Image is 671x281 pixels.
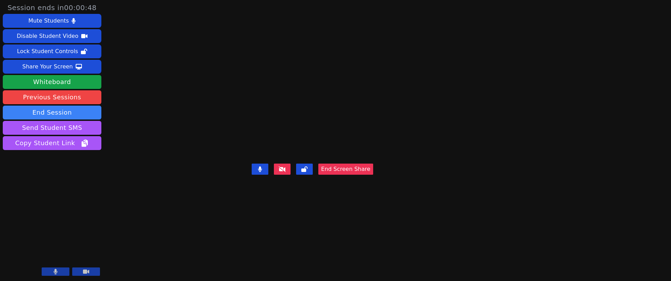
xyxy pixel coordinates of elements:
[15,138,89,148] span: Copy Student Link
[3,121,101,135] button: Send Student SMS
[3,44,101,58] button: Lock Student Controls
[3,106,101,119] button: End Session
[22,61,73,72] div: Share Your Screen
[8,3,97,13] span: Session ends in
[17,46,78,57] div: Lock Student Controls
[64,3,97,12] time: 00:00:48
[3,29,101,43] button: Disable Student Video
[3,14,101,28] button: Mute Students
[17,31,78,42] div: Disable Student Video
[3,60,101,74] button: Share Your Screen
[3,136,101,150] button: Copy Student Link
[3,75,101,89] button: Whiteboard
[3,90,101,104] a: Previous Sessions
[318,164,373,175] button: End Screen Share
[28,15,69,26] div: Mute Students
